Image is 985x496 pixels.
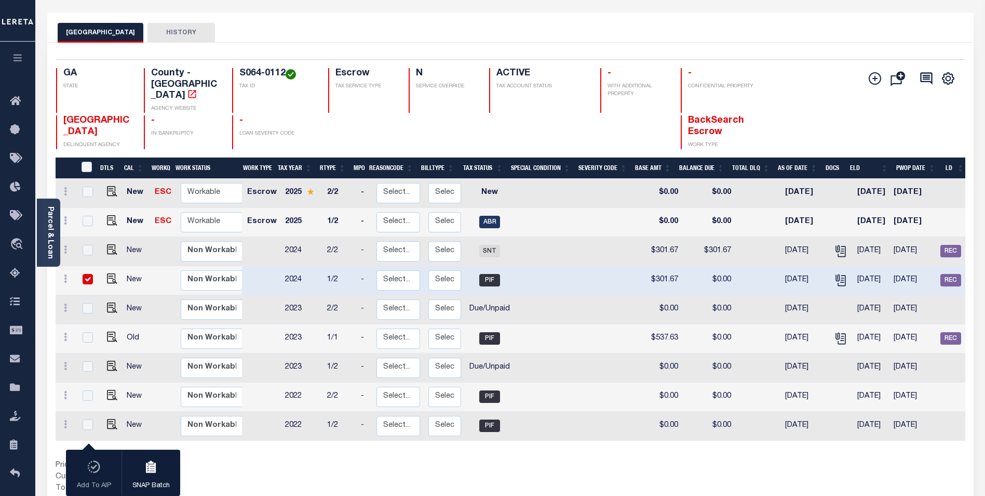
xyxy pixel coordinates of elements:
th: BillType: activate to sort column ascending [417,158,458,179]
h4: County - [GEOGRAPHIC_DATA] [151,68,220,102]
span: - [608,69,611,78]
td: $0.00 [638,412,682,441]
a: ESC [155,189,171,196]
td: - [357,354,372,383]
td: [DATE] [853,324,889,354]
td: New [123,237,151,266]
td: [DATE] [889,237,936,266]
td: [DATE] [781,412,828,441]
td: 2024 [281,266,323,295]
span: PIF [479,390,500,403]
td: 2022 [281,412,323,441]
td: [DATE] [853,354,889,383]
button: HISTORY [147,23,215,43]
th: Balance Due: activate to sort column ascending [675,158,728,179]
p: IN BANKRUPTCY [151,130,220,138]
th: Work Type [239,158,274,179]
td: [DATE] [781,354,828,383]
span: PIF [479,274,500,286]
p: LOAN SEVERITY CODE [239,130,315,138]
td: - [357,324,372,354]
th: &nbsp;&nbsp;&nbsp;&nbsp;&nbsp;&nbsp;&nbsp;&nbsp;&nbsp;&nbsp; [56,158,75,179]
td: [DATE] [781,324,828,354]
td: - [357,412,372,441]
td: 2/2 [323,295,357,324]
th: CAL: activate to sort column ascending [120,158,147,179]
a: REC [940,247,961,255]
td: $0.00 [682,383,735,412]
td: $0.00 [682,266,735,295]
td: New [123,354,151,383]
p: TAX ID [239,83,315,90]
p: TAX ACCOUNT STATUS [496,83,588,90]
td: [DATE] [889,354,936,383]
td: New [123,295,151,324]
td: Due/Unpaid [465,295,514,324]
td: 2023 [281,295,323,324]
span: BackSearch Escrow [688,116,744,137]
td: [DATE] [853,179,889,208]
th: &nbsp; [75,158,97,179]
td: [DATE] [853,237,889,266]
th: Work Status [171,158,242,179]
td: $301.67 [638,266,682,295]
p: STATE [63,83,132,90]
td: $301.67 [638,237,682,266]
td: [DATE] [781,179,828,208]
a: Parcel & Loan [46,206,53,259]
th: Total DLQ: activate to sort column ascending [728,158,774,179]
td: 2/2 [323,179,357,208]
th: LD: activate to sort column ascending [939,158,968,179]
td: $0.00 [682,324,735,354]
p: WORK TYPE [688,141,757,149]
td: $0.00 [638,354,682,383]
td: New [123,266,151,295]
i: travel_explore [10,238,26,252]
h4: ACTIVE [496,68,588,80]
td: 2/2 [323,237,357,266]
p: TAX SERVICE TYPE [335,83,396,90]
a: ESC [155,218,171,225]
span: ABR [479,216,500,228]
td: Escrow [243,208,281,237]
td: [DATE] [853,383,889,412]
th: Special Condition: activate to sort column ascending [507,158,574,179]
p: DELINQUENT AGENCY [63,141,132,149]
td: - [357,208,372,237]
p: WITH ADDITIONAL PROPERTY [608,83,668,98]
td: 2023 [281,324,323,354]
th: Tax Status: activate to sort column ascending [458,158,507,179]
span: [GEOGRAPHIC_DATA] [63,116,129,137]
td: [DATE] [889,266,936,295]
th: MPO [349,158,365,179]
span: REC [940,332,961,345]
span: - [688,69,692,78]
td: New [123,383,151,412]
td: Prior Years Due [56,460,128,472]
td: $0.00 [638,383,682,412]
h4: S064-0112 [239,68,315,80]
th: Docs [821,158,846,179]
td: 1/1 [323,324,357,354]
td: Current Year Due [56,472,128,483]
span: PIF [479,420,500,432]
td: - [357,383,372,412]
td: Due/Unpaid [465,354,514,383]
td: [DATE] [889,179,936,208]
td: [DATE] [853,295,889,324]
td: [DATE] [781,208,828,237]
p: AGENCY WEBSITE [151,105,220,113]
td: New [465,179,514,208]
th: Severity Code: activate to sort column ascending [574,158,631,179]
td: 1/2 [323,266,357,295]
td: [DATE] [853,208,889,237]
td: [DATE] [889,208,936,237]
p: CONFIDENTIAL PROPERTY [688,83,757,90]
h4: N [416,68,477,80]
span: - [151,116,155,125]
td: 2023 [281,354,323,383]
td: $0.00 [682,208,735,237]
td: 2024 [281,237,323,266]
span: REC [940,245,961,257]
img: Star.svg [307,188,314,195]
